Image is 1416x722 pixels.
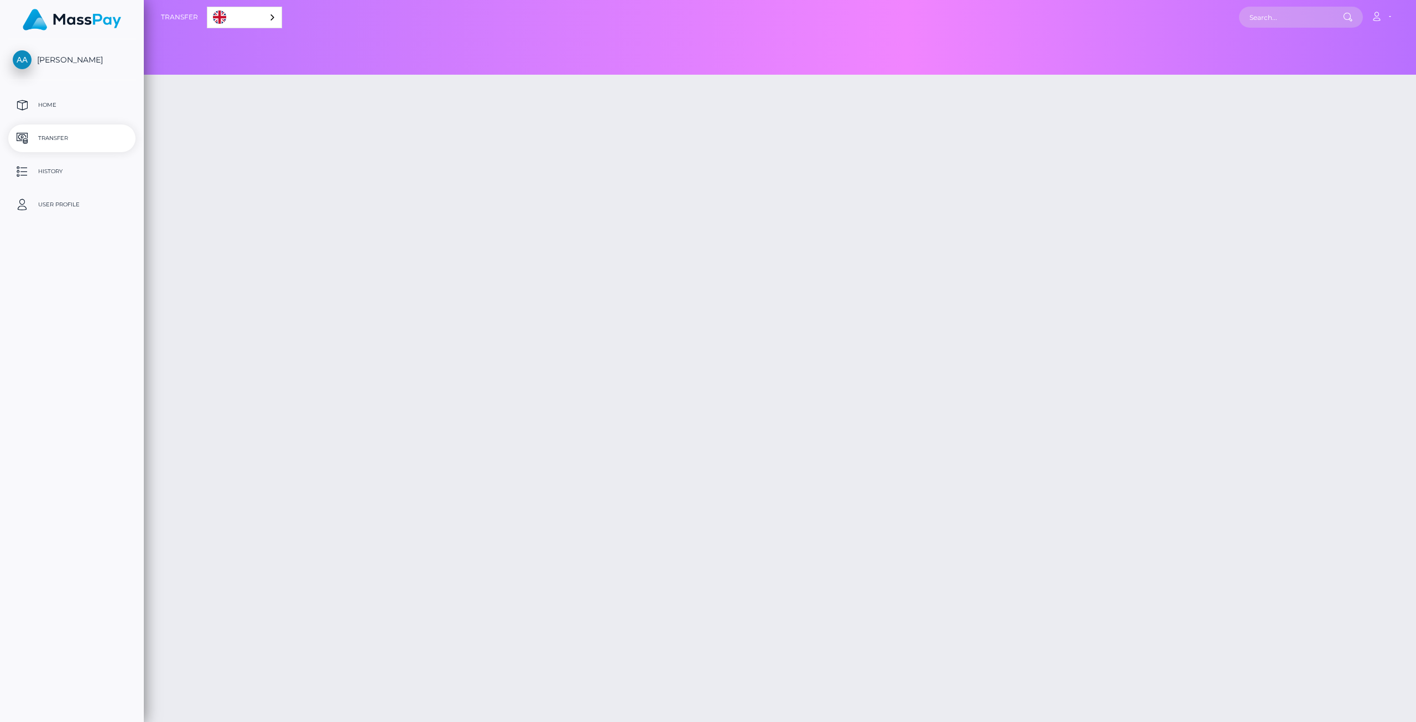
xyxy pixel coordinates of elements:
a: Home [8,91,136,119]
p: User Profile [13,196,131,213]
a: User Profile [8,191,136,219]
aside: Language selected: English [207,7,282,28]
div: Language [207,7,282,28]
p: Transfer [13,130,131,147]
a: English [207,7,282,28]
span: [PERSON_NAME] [8,55,136,65]
img: MassPay [23,9,121,30]
a: Transfer [8,124,136,152]
input: Search... [1239,7,1343,28]
p: History [13,163,131,180]
a: Transfer [161,6,198,29]
a: History [8,158,136,185]
p: Home [13,97,131,113]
